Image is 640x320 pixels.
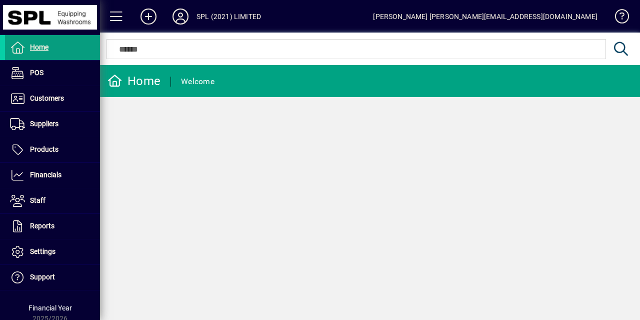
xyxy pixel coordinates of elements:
[30,69,43,77] span: POS
[5,137,100,162] a: Products
[30,171,61,179] span: Financials
[30,273,55,281] span: Support
[30,247,55,255] span: Settings
[28,304,72,312] span: Financial Year
[5,86,100,111] a: Customers
[30,43,48,51] span: Home
[181,74,214,90] div: Welcome
[607,2,627,35] a: Knowledge Base
[132,8,164,26] button: Add
[196,9,261,25] div: SPL (2021) LIMITED
[164,8,196,26] button: Profile
[30,145,58,153] span: Products
[5,188,100,213] a: Staff
[5,214,100,239] a: Reports
[30,222,54,230] span: Reports
[5,239,100,264] a: Settings
[30,196,45,204] span: Staff
[5,61,100,86] a: POS
[30,120,58,128] span: Suppliers
[5,112,100,137] a: Suppliers
[373,9,597,25] div: [PERSON_NAME] [PERSON_NAME][EMAIL_ADDRESS][DOMAIN_NAME]
[30,94,64,102] span: Customers
[107,73,160,89] div: Home
[5,265,100,290] a: Support
[5,163,100,188] a: Financials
